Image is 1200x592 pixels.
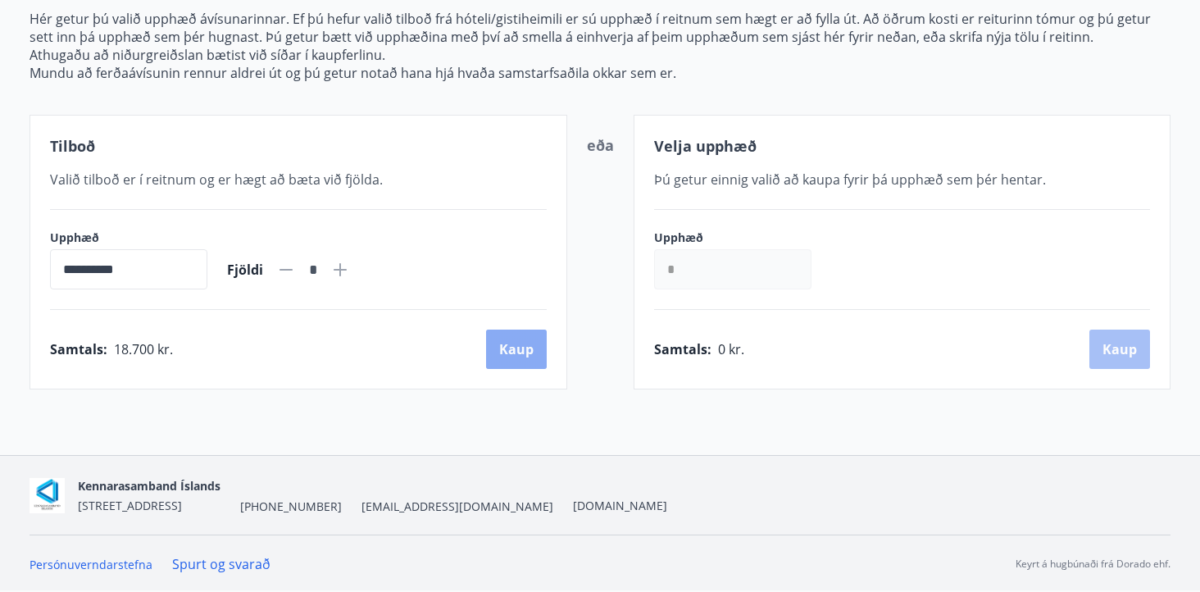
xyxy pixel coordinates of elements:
[30,478,65,513] img: AOgasd1zjyUWmx8qB2GFbzp2J0ZxtdVPFY0E662R.png
[30,64,1170,82] p: Mundu að ferðaávísunin rennur aldrei út og þú getur notað hana hjá hvaða samstarfsaðila okkar sem...
[654,136,757,156] span: Velja upphæð
[654,340,711,358] span: Samtals :
[1016,557,1170,572] p: Keyrt á hugbúnaði frá Dorado ehf.
[30,557,152,572] a: Persónuverndarstefna
[240,499,342,515] span: [PHONE_NUMBER]
[50,340,107,358] span: Samtals :
[78,498,182,513] span: [STREET_ADDRESS]
[50,136,95,156] span: Tilboð
[718,340,744,358] span: 0 kr.
[361,499,553,515] span: [EMAIL_ADDRESS][DOMAIN_NAME]
[654,171,1046,189] span: Þú getur einnig valið að kaupa fyrir þá upphæð sem þér hentar.
[50,230,207,246] label: Upphæð
[30,46,1170,64] p: Athugaðu að niðurgreiðslan bætist við síðar í kaupferlinu.
[78,478,220,494] span: Kennarasamband Íslands
[50,171,383,189] span: Valið tilboð er í reitnum og er hægt að bæta við fjölda.
[172,555,270,573] a: Spurt og svarað
[587,135,614,155] span: eða
[30,10,1170,46] p: Hér getur þú valið upphæð ávísunarinnar. Ef þú hefur valið tilboð frá hóteli/gistiheimili er sú u...
[114,340,173,358] span: 18.700 kr.
[654,230,828,246] label: Upphæð
[486,330,547,369] button: Kaup
[573,498,667,513] a: [DOMAIN_NAME]
[227,261,263,279] span: Fjöldi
